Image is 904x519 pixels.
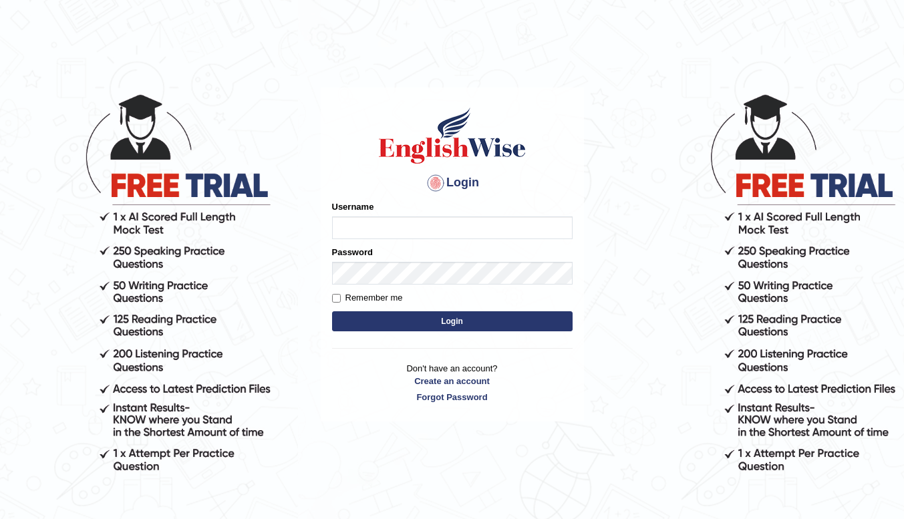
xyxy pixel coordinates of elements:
p: Don't have an account? [332,362,573,403]
h4: Login [332,172,573,194]
a: Forgot Password [332,391,573,403]
label: Remember me [332,291,403,305]
input: Remember me [332,294,341,303]
a: Create an account [332,375,573,387]
label: Password [332,246,373,258]
img: Logo of English Wise sign in for intelligent practice with AI [376,106,529,166]
label: Username [332,200,374,213]
button: Login [332,311,573,331]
